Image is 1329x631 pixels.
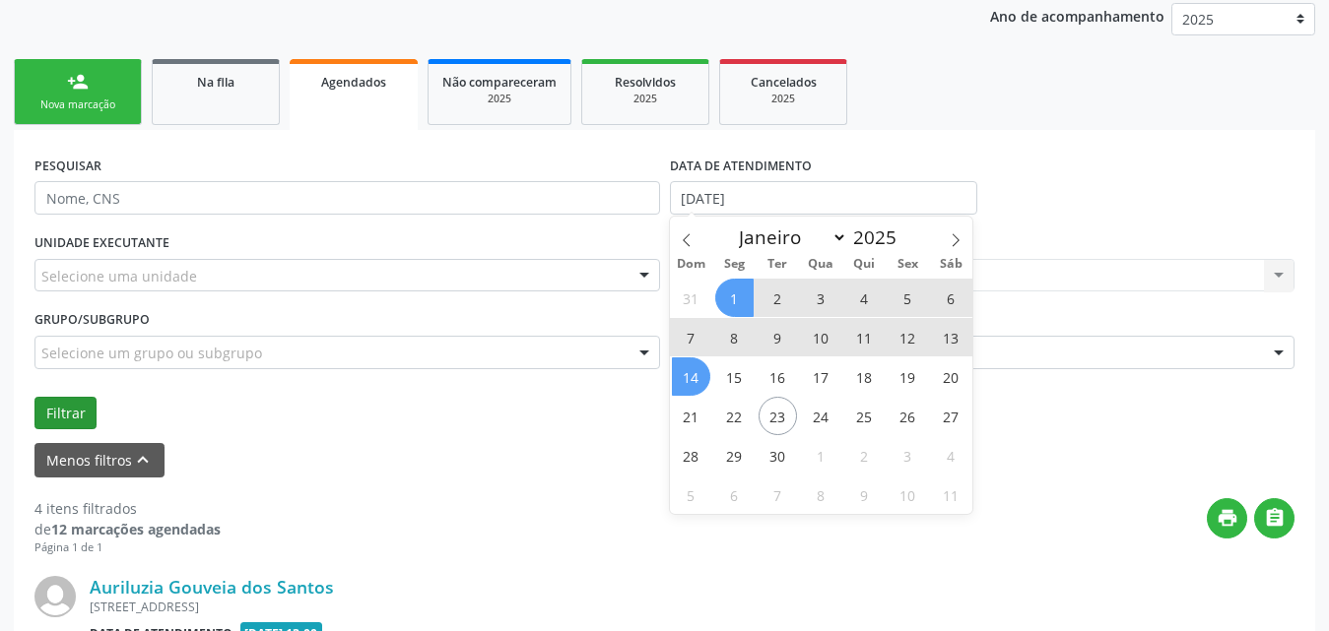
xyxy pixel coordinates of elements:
button: print [1207,498,1247,538]
span: Selecione uma unidade [41,266,197,286]
label: PESQUISAR [34,151,101,181]
span: Sex [886,258,929,271]
span: Setembro 2, 2025 [759,279,797,317]
span: Setembro 20, 2025 [932,357,970,396]
div: [STREET_ADDRESS] [90,599,999,615]
span: Qui [842,258,886,271]
span: Outubro 4, 2025 [932,436,970,474]
span: Setembro 11, 2025 [845,318,884,356]
div: 2025 [596,92,695,106]
button:  [1254,498,1295,538]
span: Setembro 29, 2025 [715,436,754,474]
span: Qua [799,258,842,271]
div: 2025 [442,92,557,106]
span: Setembro 17, 2025 [802,357,840,396]
span: Outubro 11, 2025 [932,475,970,514]
span: Sáb [929,258,972,271]
div: Nova marcação [29,97,127,112]
div: person_add [67,71,89,93]
span: Resolvidos [615,74,676,91]
label: UNIDADE EXECUTANTE [34,228,169,259]
strong: 12 marcações agendadas [51,520,221,538]
span: Setembro 22, 2025 [715,397,754,435]
span: Setembro 26, 2025 [889,397,927,435]
img: img [34,576,76,617]
span: Outubro 5, 2025 [672,475,710,514]
span: Setembro 24, 2025 [802,397,840,435]
div: 4 itens filtrados [34,498,221,519]
div: de [34,519,221,539]
span: Outubro 6, 2025 [715,475,754,514]
div: Página 1 de 1 [34,539,221,556]
span: Selecione um grupo ou subgrupo [41,343,262,363]
i: keyboard_arrow_up [132,449,154,471]
span: Setembro 19, 2025 [889,357,927,396]
span: Seg [712,258,756,271]
span: Setembro 12, 2025 [889,318,927,356]
span: Outubro 2, 2025 [845,436,884,474]
span: Setembro 6, 2025 [932,279,970,317]
span: Setembro 23, 2025 [759,397,797,435]
span: Outubro 10, 2025 [889,475,927,514]
span: Setembro 7, 2025 [672,318,710,356]
span: Setembro 13, 2025 [932,318,970,356]
span: Outubro 1, 2025 [802,436,840,474]
span: Cancelados [751,74,817,91]
span: Setembro 8, 2025 [715,318,754,356]
span: Outubro 3, 2025 [889,436,927,474]
span: Setembro 30, 2025 [759,436,797,474]
span: Setembro 25, 2025 [845,397,884,435]
span: Agosto 31, 2025 [672,279,710,317]
span: Setembro 3, 2025 [802,279,840,317]
span: Dom [670,258,713,271]
span: Setembro 18, 2025 [845,357,884,396]
span: Setembro 5, 2025 [889,279,927,317]
label: Grupo/Subgrupo [34,305,150,336]
span: Outubro 7, 2025 [759,475,797,514]
select: Month [730,223,848,251]
span: Setembro 1, 2025 [715,279,754,317]
input: Selecione um intervalo [670,181,977,215]
span: Setembro 28, 2025 [672,436,710,474]
span: Agendados [321,74,386,91]
span: Setembro 27, 2025 [932,397,970,435]
div: 2025 [734,92,832,106]
i: print [1217,507,1238,529]
span: Setembro 9, 2025 [759,318,797,356]
span: Setembro 4, 2025 [845,279,884,317]
p: Ano de acompanhamento [990,3,1164,28]
a: Auriluzia Gouveia dos Santos [90,576,334,598]
span: Setembro 15, 2025 [715,357,754,396]
span: Outubro 9, 2025 [845,475,884,514]
span: Setembro 16, 2025 [759,357,797,396]
span: Ter [756,258,799,271]
span: Não compareceram [442,74,557,91]
span: Na fila [197,74,234,91]
span: Setembro 21, 2025 [672,397,710,435]
label: DATA DE ATENDIMENTO [670,151,812,181]
button: Filtrar [34,397,97,430]
input: Nome, CNS [34,181,660,215]
span: Setembro 10, 2025 [802,318,840,356]
span: Outubro 8, 2025 [802,475,840,514]
i:  [1264,507,1286,529]
span: Setembro 14, 2025 [672,357,710,396]
button: Menos filtroskeyboard_arrow_up [34,443,165,477]
input: Year [847,224,912,250]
